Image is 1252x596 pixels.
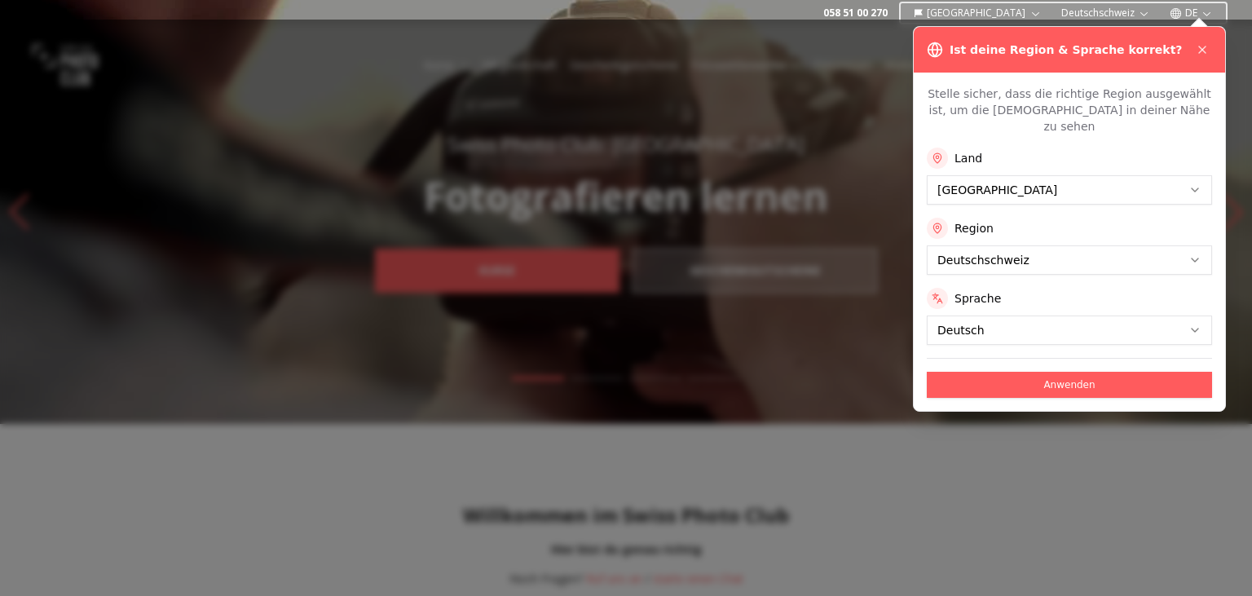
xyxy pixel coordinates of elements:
button: DE [1163,3,1219,23]
label: Sprache [954,290,1001,307]
h3: Ist deine Region & Sprache korrekt? [950,42,1182,58]
button: [GEOGRAPHIC_DATA] [907,3,1048,23]
a: 058 51 00 270 [823,7,888,20]
button: Anwenden [927,372,1212,398]
label: Land [954,150,982,166]
p: Stelle sicher, dass die richtige Region ausgewählt ist, um die [DEMOGRAPHIC_DATA] in deiner Nähe ... [927,86,1212,135]
label: Region [954,220,994,236]
button: Deutschschweiz [1055,3,1157,23]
